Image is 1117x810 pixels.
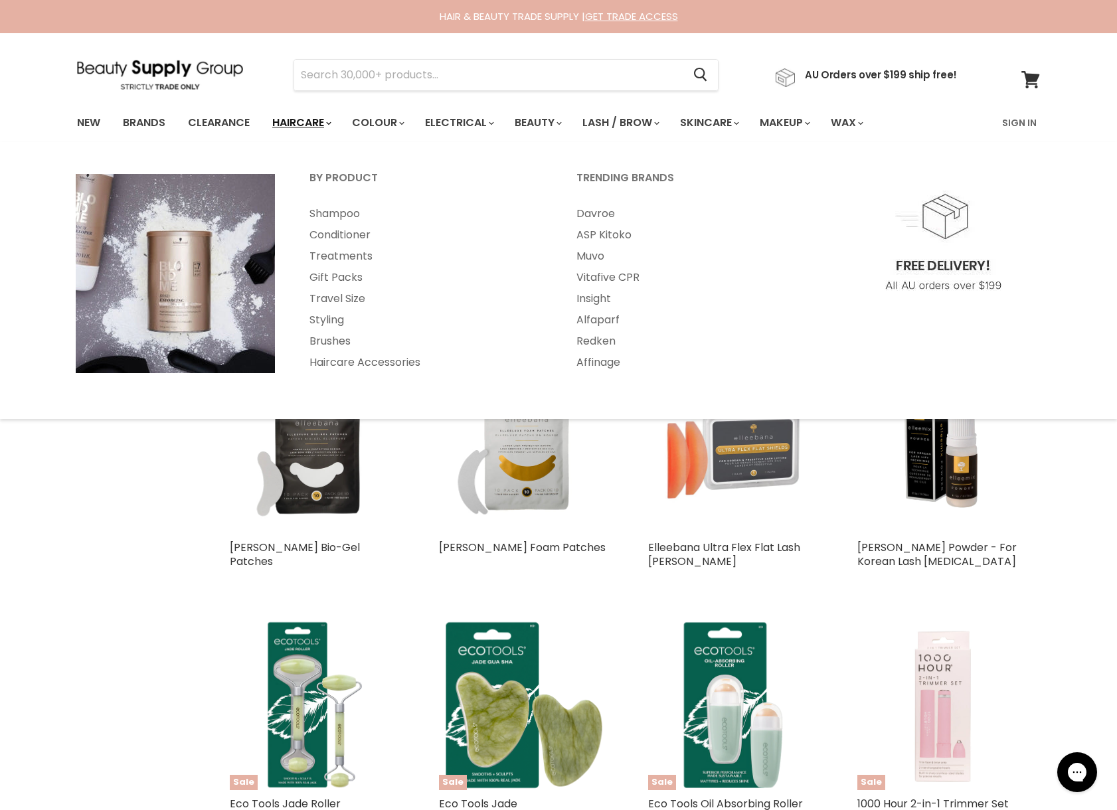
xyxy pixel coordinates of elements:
[294,60,683,90] input: Search
[1051,748,1104,797] iframe: Gorgias live chat messenger
[560,203,824,373] ul: Main menu
[560,288,824,309] a: Insight
[415,109,502,137] a: Electrical
[178,109,260,137] a: Clearance
[293,267,557,288] a: Gift Packs
[560,331,824,352] a: Redken
[439,775,467,790] span: Sale
[857,540,1017,569] a: [PERSON_NAME] Powder - For Korean Lash [MEDICAL_DATA]
[670,109,747,137] a: Skincare
[683,60,718,90] button: Search
[585,9,678,23] a: GET TRADE ACCESS
[821,109,871,137] a: Wax
[505,109,570,137] a: Beauty
[67,104,934,142] ul: Main menu
[857,364,1027,534] img: Elleebana ElleeMix Powder - For Korean Lash Lift Technique
[560,224,824,246] a: ASP Kitoko
[60,10,1057,23] div: HAIR & BEAUTY TRADE SUPPLY |
[67,109,110,137] a: New
[230,540,360,569] a: [PERSON_NAME] Bio-Gel Patches
[293,309,557,331] a: Styling
[857,775,885,790] span: Sale
[560,203,824,224] a: Davroe
[648,364,817,534] img: Elleebana Ultra Flex Flat Lash Shields
[293,203,557,224] a: Shampoo
[293,224,557,246] a: Conditioner
[560,309,824,331] a: Alfaparf
[857,621,1027,790] img: 1000 Hour 2-in-1 Trimmer Set
[439,540,606,555] a: [PERSON_NAME] Foam Patches
[293,288,557,309] a: Travel Size
[439,364,608,534] img: Elleebana ElleeLuxe Foam Patches
[560,352,824,373] a: Affinage
[648,621,817,790] img: Eco Tools Oil Absorbing Roller
[560,167,824,201] a: Trending Brands
[230,621,399,790] img: Eco Tools Jade Roller
[230,775,258,790] span: Sale
[648,540,800,569] a: Elleebana Ultra Flex Flat Lash [PERSON_NAME]
[342,109,412,137] a: Colour
[293,246,557,267] a: Treatments
[439,621,608,790] a: Eco Tools Jade Gua Sha Sale
[293,352,557,373] a: Haircare Accessories
[572,109,667,137] a: Lash / Brow
[293,203,557,373] ul: Main menu
[230,621,399,790] a: Eco Tools Jade Roller Eco Tools Jade Roller Sale
[560,267,824,288] a: Vitafive CPR
[560,246,824,267] a: Muvo
[262,109,339,137] a: Haircare
[857,621,1027,790] a: 1000 Hour 2-in-1 Trimmer Set 1000 Hour 2-in-1 Trimmer Set Sale
[113,109,175,137] a: Brands
[293,167,557,201] a: By Product
[648,621,817,790] a: Eco Tools Oil Absorbing Roller Eco Tools Oil Absorbing Roller Sale
[230,364,399,534] img: Elleebana ElleePure Bio-Gel Patches
[750,109,818,137] a: Makeup
[994,109,1045,137] a: Sign In
[293,331,557,352] a: Brushes
[294,59,719,91] form: Product
[648,775,676,790] span: Sale
[439,621,608,790] img: Eco Tools Jade Gua Sha
[60,104,1057,142] nav: Main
